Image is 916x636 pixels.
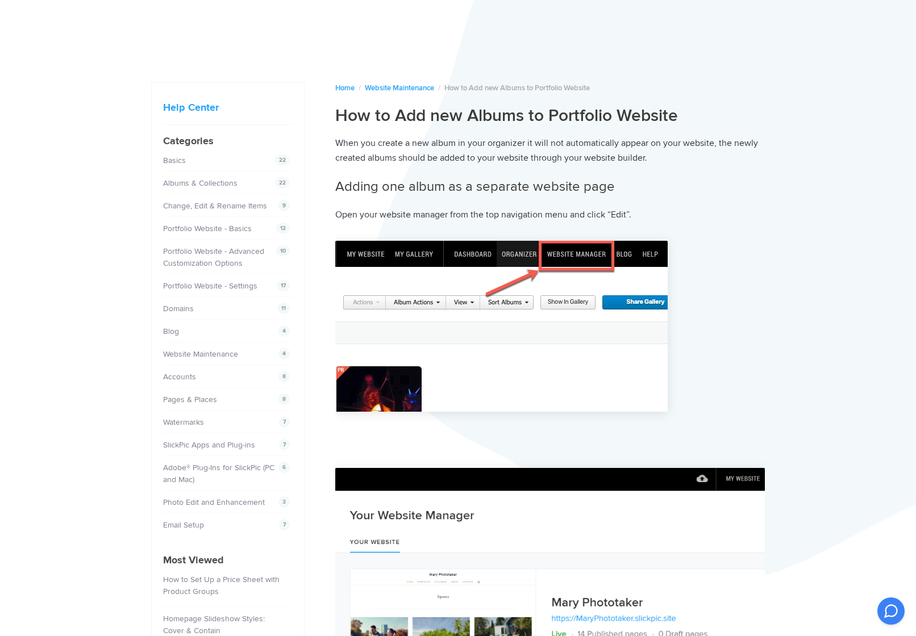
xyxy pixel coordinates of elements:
[163,614,265,635] a: Homepage Slideshow Styles: Cover & Contain
[278,200,290,211] span: 9
[163,553,293,568] h4: Most Viewed
[163,224,252,233] a: Portfolio Website - Basics
[278,462,290,473] span: 6
[335,177,765,196] h3: Adding one album as a separate website page
[335,207,765,223] p: Open your website manager from the top navigation menu and click “Edit”.
[275,154,290,166] span: 22
[279,439,290,450] span: 7
[163,575,280,596] a: How to Set Up a Price Sheet with Product Groups
[163,178,238,188] a: Albums & Collections
[278,348,290,359] span: 4
[276,223,290,234] span: 12
[335,105,765,127] h1: How to Add new Albums to Portfolio Website
[163,281,257,291] a: Portfolio Website - Settings
[163,101,219,114] a: Help Center
[163,133,293,149] h4: Categories
[163,463,274,484] a: Adobe® Plug-Ins for SlickPic (PC and Mac)
[279,416,290,428] span: 7
[163,304,194,313] a: Domains
[163,497,265,507] a: Photo Edit and Enhancement
[275,177,290,189] span: 22
[163,201,267,211] a: Change, Edit & Rename Items
[276,245,290,257] span: 10
[278,325,290,337] span: 4
[277,280,290,291] span: 17
[163,246,264,268] a: Portfolio Website - Advanced Customization Options
[163,327,179,336] a: Blog
[163,520,204,530] a: Email Setup
[163,395,217,404] a: Pages & Places
[163,440,255,450] a: SlickPic Apps and Plug-ins
[438,83,440,93] span: /
[279,519,290,530] span: 7
[335,136,765,166] p: When you create a new album in your organizer it will not automatically appear on your website, t...
[163,417,204,427] a: Watermarks
[365,83,434,93] a: Website Maintenance
[277,303,290,314] span: 11
[278,496,290,508] span: 3
[444,83,590,93] span: How to Add new Albums to Portfolio Website
[278,371,290,382] span: 8
[163,349,238,359] a: Website Maintenance
[163,156,186,165] a: Basics
[359,83,361,93] span: /
[163,372,196,382] a: Accounts
[278,394,290,405] span: 8
[335,83,355,93] a: Home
